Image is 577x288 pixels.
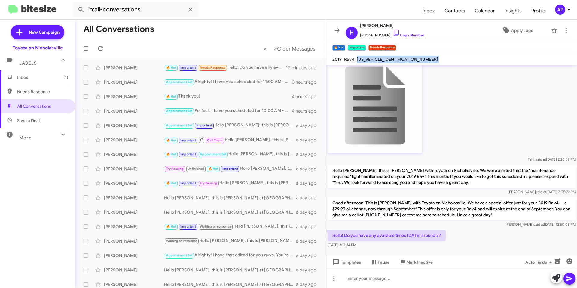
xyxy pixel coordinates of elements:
span: Faith [DATE] 2:20:59 PM [528,157,576,162]
div: Hello [PERSON_NAME], this is [PERSON_NAME] at [GEOGRAPHIC_DATA] on [GEOGRAPHIC_DATA]. It's been a... [164,195,296,201]
a: Copy Number [393,33,424,37]
a: Contacts [440,2,470,20]
div: Thank you! [164,93,292,100]
span: [PERSON_NAME] [DATE] 12:50:05 PM [505,222,576,227]
div: [PERSON_NAME] [104,209,164,215]
img: 9k= [328,58,422,153]
div: a day ago [296,224,321,230]
div: [PERSON_NAME] [104,166,164,172]
p: Good afternoon! This is [PERSON_NAME] with Toyota on Nicholasville. We have a special offer just ... [328,197,576,220]
div: Hello [PERSON_NAME], this is [PERSON_NAME] at Toyota on [GEOGRAPHIC_DATA]. It's been a while sinc... [164,165,296,172]
div: Alrighty! I have that edited for you guys. You're scheduled for 12:30 PM - [DATE]. Let me know if... [164,252,296,259]
span: Important [180,66,196,70]
p: Hello [PERSON_NAME], this is [PERSON_NAME] with Toyota on Nicholasville. We were alerted that the... [328,165,576,188]
div: Hello [PERSON_NAME], this is [PERSON_NAME] at [GEOGRAPHIC_DATA] on [GEOGRAPHIC_DATA]. It's been a... [164,223,296,230]
div: [PERSON_NAME] [104,267,164,273]
span: [PERSON_NAME] [DATE] 2:05:22 PM [508,190,576,194]
span: Important [180,152,196,156]
div: a day ago [296,180,321,186]
span: Appointment Set [166,123,193,127]
span: Unfinished [188,167,204,171]
span: Auto Fields [525,257,554,268]
span: Important [222,167,238,171]
div: [PERSON_NAME] [104,79,164,85]
div: [PERSON_NAME] [104,238,164,244]
div: [PERSON_NAME] [104,151,164,157]
span: Older Messages [277,45,315,52]
span: Waiting on response [166,239,197,243]
div: [PERSON_NAME] [104,137,164,143]
span: Templates [331,257,361,268]
div: a day ago [296,195,321,201]
input: Search [73,2,199,17]
span: « [264,45,267,52]
span: Important [180,138,196,142]
div: 4 hours ago [292,94,321,100]
div: Hello! Do you have any available times [DATE] around 2? [164,64,286,71]
a: Inbox [418,2,440,20]
div: [PERSON_NAME] [104,122,164,129]
span: Call Them [207,138,223,142]
div: Perfect! I have you scheduled for 10:00 AM - [DATE]. Let me know if you need anything else, and h... [164,107,292,114]
div: 12 minutes ago [286,65,321,71]
button: Previous [260,42,270,55]
div: a day ago [296,151,321,157]
span: Appointment Set [200,152,226,156]
span: Try Pausing [200,181,217,185]
span: Waiting on response [200,225,231,228]
span: [PERSON_NAME] [360,22,424,29]
div: [PERSON_NAME] [104,180,164,186]
div: a day ago [296,166,321,172]
span: (1) [63,74,68,80]
div: AP [555,5,565,15]
span: 🔥 Hot [166,225,176,228]
div: Hello [PERSON_NAME], this is [PERSON_NAME] at [GEOGRAPHIC_DATA] on [GEOGRAPHIC_DATA]. It's been a... [164,281,296,287]
span: said at [536,190,546,194]
small: Needs Response [368,45,396,51]
div: 3 hours ago [292,79,321,85]
span: Important [180,225,196,228]
button: AP [550,5,570,15]
a: Insights [500,2,527,20]
span: Important [197,123,212,127]
div: Hello [PERSON_NAME], this is [PERSON_NAME] at [GEOGRAPHIC_DATA] on [GEOGRAPHIC_DATA]. It's been a... [164,180,296,187]
div: a day ago [296,252,321,259]
div: Hello [PERSON_NAME], this is [PERSON_NAME] at Toyota on [GEOGRAPHIC_DATA]. It's been a while sinc... [164,237,296,244]
span: 🔥 Hot [166,66,176,70]
div: Alrighty! I have you scheduled for 11:00 AM - [DATE]. Let me know if you need anything else, and ... [164,79,292,85]
span: 2019 [332,57,342,62]
a: New Campaign [11,25,64,39]
span: 🔥 Hot [166,152,176,156]
div: [PERSON_NAME] [104,65,164,71]
div: Hello [PERSON_NAME], this is [PERSON_NAME] at [GEOGRAPHIC_DATA] on [GEOGRAPHIC_DATA]. It's been a... [164,122,296,129]
div: Hello [PERSON_NAME], this is [PERSON_NAME] at Toyota on [GEOGRAPHIC_DATA]. It's been a while sinc... [164,136,296,144]
span: Needs Response [17,89,68,95]
button: Pause [366,257,394,268]
a: Profile [527,2,550,20]
div: [PERSON_NAME] [104,94,164,100]
span: Appointment Set [166,80,193,84]
button: Next [270,42,319,55]
span: Appointment Set [166,253,193,257]
p: Hello! Do you have any available times [DATE] around 2? [328,230,446,241]
span: Appointment Set [166,109,193,113]
small: 🔥 Hot [332,45,345,51]
span: » [274,45,277,52]
div: a day ago [296,122,321,129]
div: a day ago [296,238,321,244]
span: Try Pausing [166,167,184,171]
div: 4 hours ago [292,108,321,114]
button: Mark Inactive [394,257,438,268]
button: Auto Fields [521,257,559,268]
div: Toyota on Nicholasville [13,45,63,51]
span: 🔥 Hot [166,94,176,98]
span: 🔥 Hot [166,181,176,185]
div: [PERSON_NAME] [104,252,164,259]
div: [PERSON_NAME] [104,195,164,201]
span: Labels [19,60,37,66]
span: 🔥 Hot [208,167,218,171]
span: Save a Deal [17,118,40,124]
span: Needs Response [200,66,225,70]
